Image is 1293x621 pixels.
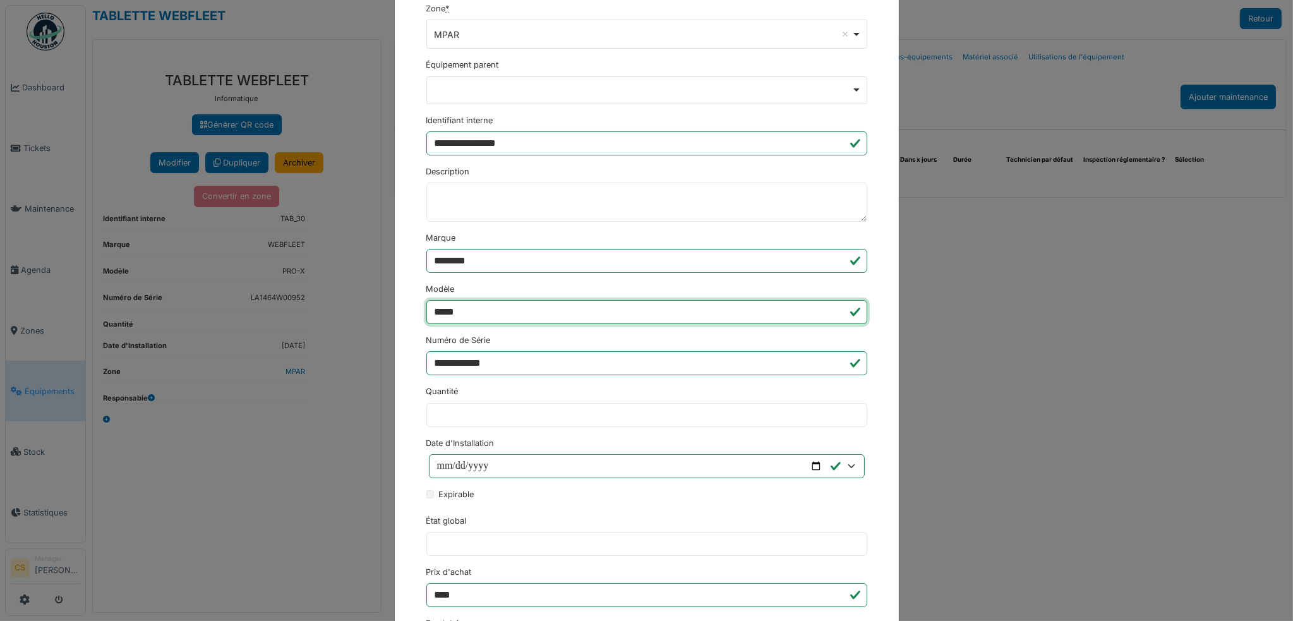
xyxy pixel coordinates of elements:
label: Prix d'achat [426,566,472,578]
label: Date d'Installation [426,437,495,449]
label: Marque [426,232,456,244]
abbr: Requis [446,4,450,13]
span: translation missing: fr.amenity.expirable [438,490,474,499]
label: Identifiant interne [426,114,493,126]
label: Numéro de Série [426,334,491,346]
label: État global [426,515,467,527]
div: MPAR [434,28,851,41]
label: Description [426,166,470,178]
label: Quantité [426,385,459,397]
label: Équipement parent [426,59,499,71]
label: Zone [426,3,450,15]
label: Modèle [426,283,455,295]
button: Remove item: '20442' [839,28,851,40]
